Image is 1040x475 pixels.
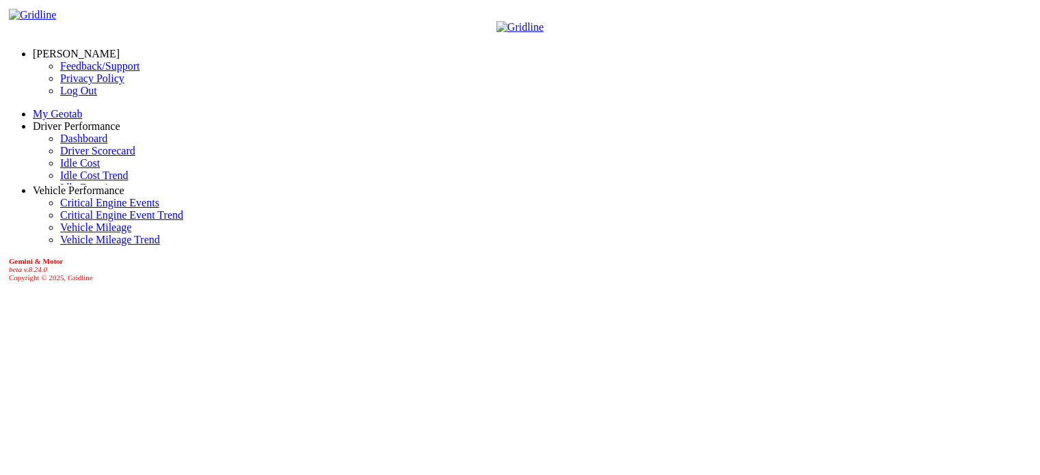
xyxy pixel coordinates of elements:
a: Vehicle Performance [33,185,124,196]
b: Gemini & Motor [9,257,63,265]
a: Critical Engine Events [60,197,159,208]
a: Driver Scorecard [60,145,135,157]
a: Critical Engine Event Trend [60,209,183,221]
img: Gridline [9,9,56,21]
a: Driver Performance [33,120,120,132]
a: Privacy Policy [60,72,124,84]
img: Gridline [496,21,544,33]
a: Idle Duration [60,182,119,193]
a: Idle Cost Trend [60,169,129,181]
a: Log Out [60,85,97,96]
a: Vehicle Mileage [60,221,131,233]
a: My Geotab [33,108,82,120]
a: Idle Cost [60,157,100,169]
i: beta v.8.24.0 [9,265,47,273]
a: Vehicle Mileage Trend [60,234,160,245]
a: Dashboard [60,133,107,144]
a: Feedback/Support [60,60,139,72]
div: Copyright © 2025, Gridline [9,257,1035,282]
a: [PERSON_NAME] [33,48,120,59]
